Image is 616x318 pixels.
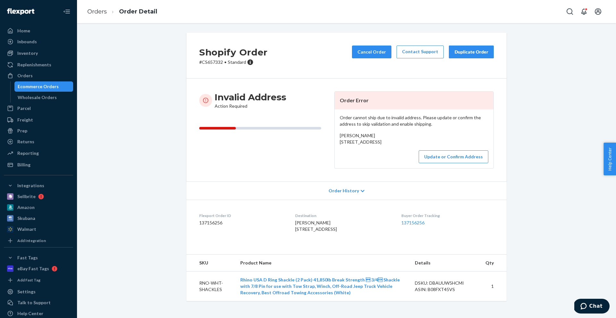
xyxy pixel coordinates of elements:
[17,255,38,261] div: Fast Tags
[199,59,268,65] p: # CS657332
[18,94,57,101] div: Wholesale Orders
[17,38,37,45] div: Inbounds
[199,213,285,218] dt: Flexport Order ID
[592,5,604,18] button: Open account menu
[17,162,30,168] div: Billing
[4,37,73,47] a: Inbounds
[60,5,73,18] button: Close Navigation
[480,271,507,301] td: 1
[17,226,36,232] div: Walmart
[228,59,246,65] span: Standard
[419,150,488,163] button: Update or Confirm Address
[17,310,43,317] div: Help Center
[295,213,391,218] dt: Destination
[4,264,73,274] a: eBay Fast Tags
[4,253,73,263] button: Fast Tags
[4,60,73,70] a: Replenishments
[17,299,51,306] div: Talk to Support
[17,182,44,189] div: Integrations
[4,237,73,245] a: Add Integration
[215,91,286,109] div: Action Required
[186,271,235,301] td: RNO-WHT-SHACKLES
[17,138,34,145] div: Returns
[4,103,73,113] a: Parcel
[340,114,488,127] p: Order cannot ship due to invalid address. Please update or confirm the address to skip validation...
[17,117,33,123] div: Freight
[415,280,475,286] div: DSKU: DBAUUW5HCMI
[87,8,107,15] a: Orders
[4,137,73,147] a: Returns
[82,2,162,21] ol: breadcrumbs
[17,265,49,272] div: eBay Fast Tags
[18,83,59,90] div: Ecommerce Orders
[17,105,31,112] div: Parcel
[415,286,475,293] div: ASIN: B08FXT45VS
[480,255,507,272] th: Qty
[235,255,410,272] th: Product Name
[335,92,493,109] header: Order Error
[454,49,488,55] div: Duplicate Order
[17,193,36,200] div: Sellbrite
[7,8,34,15] img: Flexport logo
[17,62,51,68] div: Replenishments
[4,126,73,136] a: Prep
[215,91,286,103] h3: Invalid Address
[14,81,73,92] a: Ecommerce Orders
[4,202,73,213] a: Amazon
[603,143,616,175] button: Help Center
[4,160,73,170] a: Billing
[4,71,73,81] a: Orders
[17,72,33,79] div: Orders
[4,48,73,58] a: Inventory
[329,188,359,194] span: Order History
[401,213,494,218] dt: Buyer Order Tracking
[17,289,36,295] div: Settings
[352,46,391,58] button: Cancel Order
[4,213,73,223] a: Skubana
[17,28,30,34] div: Home
[340,133,381,145] span: [PERSON_NAME] [STREET_ADDRESS]
[17,215,35,222] div: Skubana
[199,46,268,59] h2: Shopify Order
[397,46,444,58] a: Contact Support
[4,276,73,284] a: Add Fast Tag
[577,5,590,18] button: Open notifications
[17,204,35,211] div: Amazon
[119,8,157,15] a: Order Detail
[17,50,38,56] div: Inventory
[224,59,227,65] span: •
[295,220,337,232] span: [PERSON_NAME] [STREET_ADDRESS]
[240,277,400,295] a: Rhino USA D Ring Shackle (2 Pack) 41,850lb Break Strength  3/4 Shackle with 7/8 Pin for use wit...
[4,287,73,297] a: Settings
[4,297,73,308] button: Talk to Support
[17,150,39,156] div: Reporting
[410,255,480,272] th: Details
[186,255,235,272] th: SKU
[563,5,576,18] button: Open Search Box
[574,299,610,315] iframe: Opens a widget where you can chat to one of our agents
[17,238,46,243] div: Add Integration
[4,191,73,202] a: Sellbrite
[4,26,73,36] a: Home
[17,128,27,134] div: Prep
[4,180,73,191] button: Integrations
[17,277,40,283] div: Add Fast Tag
[4,148,73,158] a: Reporting
[4,224,73,234] a: Walmart
[4,115,73,125] a: Freight
[401,220,424,225] a: 137156256
[449,46,494,58] button: Duplicate Order
[14,92,73,103] a: Wholesale Orders
[199,220,285,226] dd: 137156256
